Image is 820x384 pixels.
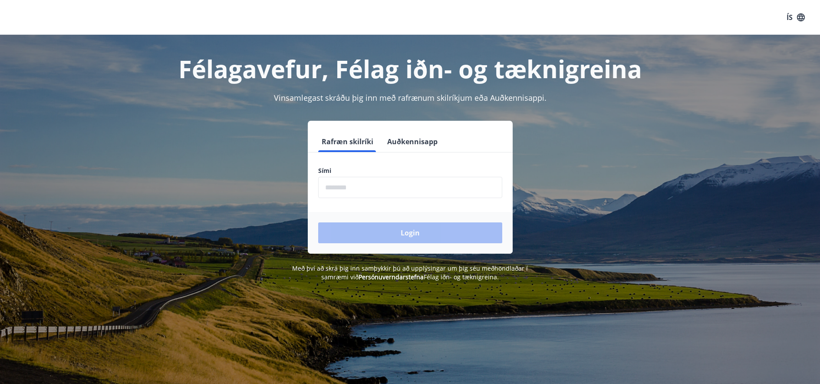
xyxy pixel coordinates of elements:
button: Rafræn skilríki [318,131,377,152]
button: Auðkennisapp [384,131,441,152]
button: ÍS [782,10,810,25]
span: Vinsamlegast skráðu þig inn með rafrænum skilríkjum eða Auðkennisappi. [274,93,547,103]
label: Sími [318,166,502,175]
h1: Félagavefur, Félag iðn- og tæknigreina [108,52,712,85]
span: Með því að skrá þig inn samþykkir þú að upplýsingar um þig séu meðhöndlaðar í samræmi við Félag i... [292,264,528,281]
a: Persónuverndarstefna [359,273,424,281]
